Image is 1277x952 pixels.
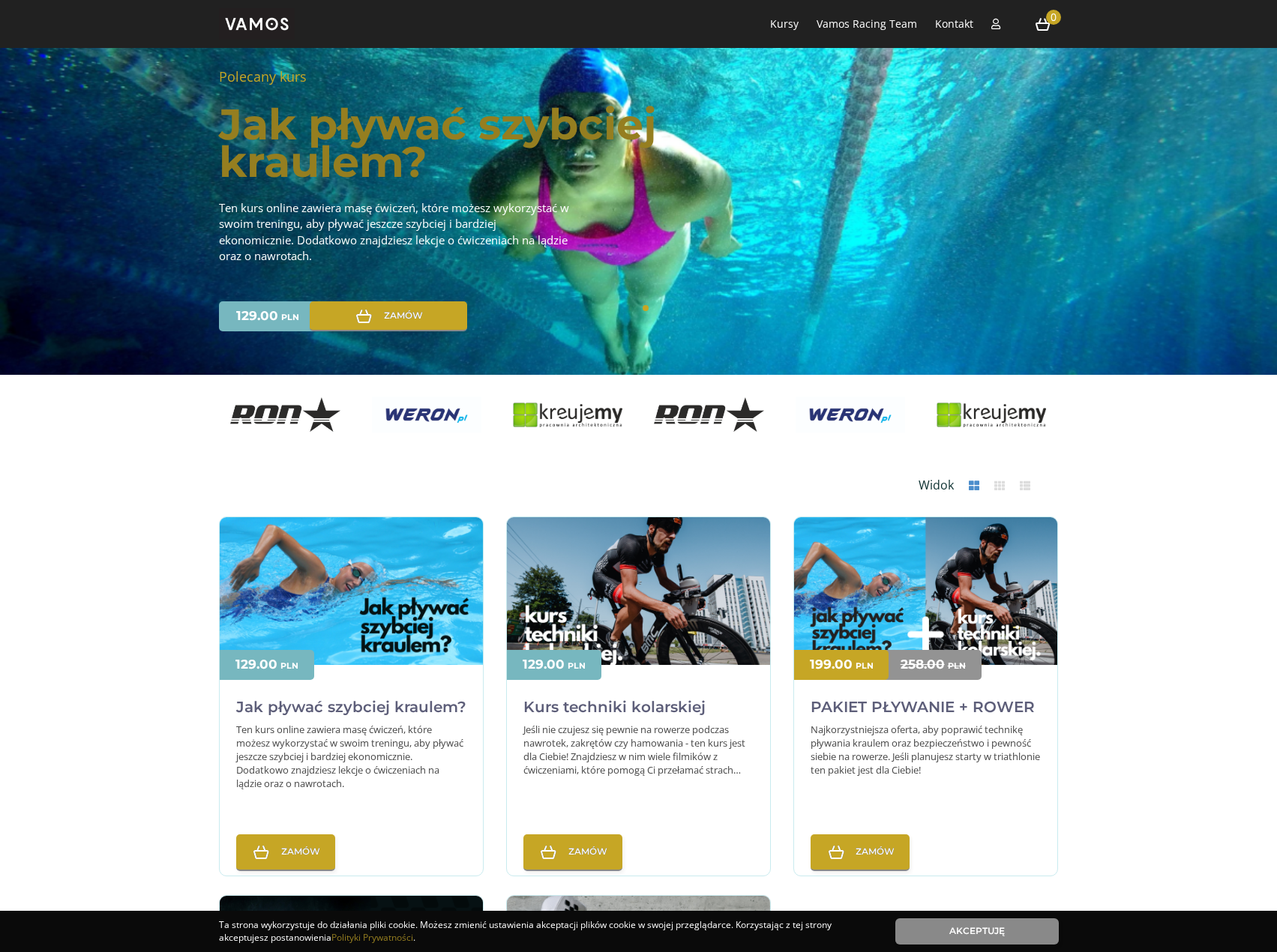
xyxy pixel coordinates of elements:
a: Jak pływać szybciej kraulem? [219,106,706,181]
a: Zamów [523,834,622,870]
img: Ron wheels [230,397,340,432]
span: Zamów [353,310,422,321]
span: Zamów [826,846,895,857]
span: Zamów [251,846,320,857]
p: 129.00 [236,310,278,322]
h2: PAKIET PŁYWANIE + ROWER [811,687,1035,723]
a: Kurs techniki kolarskiej [523,704,706,718]
a: Polityki Prywatności [331,931,413,944]
p: Najkorzystniejsza oferta, aby poprawić technikę pływania kraulem oraz bezpieczeństwo i pewność si... [811,723,1041,777]
p: PLN [280,660,298,672]
a: Akceptuję [895,918,1059,945]
p: Polecany kurs [219,67,1059,87]
a: PAKIET PŁYWANIE + ROWER [811,704,1035,718]
p: 199.00 [810,658,853,671]
img: vamos_solo.png [219,8,295,40]
span: 0 [1046,10,1061,25]
h2: Kurs techniki kolarskiej [523,687,706,723]
p: 129.00 [235,658,277,671]
p: PLN [856,660,874,672]
p: PLN [948,660,966,672]
h2: Jak pływać szybciej kraulem? [236,687,466,723]
img: Weron [796,397,905,433]
a: Zamów [310,301,467,331]
p: Widok [913,477,960,494]
a: Jak pływać szybciej kraulem? [236,704,466,718]
div: Ta strona wykorzystuje do działania pliki cookie. Możesz zmienić ustawienia akceptacji plików coo... [219,918,873,945]
img: Kreujemy.com.pl [937,403,1046,427]
p: 258.00 [901,658,945,671]
p: PLN [281,312,299,324]
p: Jeśli nie czujesz się pewnie na rowerze podczas nawrotek, zakrętów czy hamowania - ten kurs jest ... [523,723,754,777]
p: Ten kurs online zawiera masę ćwiczeń, które możesz wykorzystać w swoim treningu, aby pływać jeszc... [219,200,571,265]
span: Zamów [538,846,607,857]
p: 129.00 [523,658,565,671]
a: Kontakt [935,16,973,31]
img: Weron [372,397,481,433]
img: Kreujemy.com.pl [513,403,622,427]
p: PLN [568,660,586,672]
p: Ten kurs online zawiera masę ćwiczeń, które możesz wykorzystać w swoim treningu, aby pływać jeszc... [236,723,466,790]
a: Zamów [236,834,335,870]
a: Zamów [811,834,910,870]
a: Vamos Racing Team [817,16,917,31]
a: Kursy [770,16,799,31]
img: Ron wheels [654,397,763,432]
